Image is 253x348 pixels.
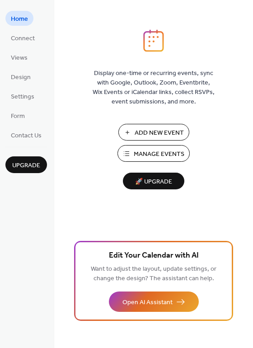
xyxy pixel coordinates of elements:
[109,249,199,262] span: Edit Your Calendar with AI
[11,34,35,43] span: Connect
[117,145,190,162] button: Manage Events
[109,292,199,312] button: Open AI Assistant
[122,298,173,307] span: Open AI Assistant
[5,30,40,45] a: Connect
[11,92,34,102] span: Settings
[5,69,36,84] a: Design
[5,11,33,26] a: Home
[5,50,33,65] a: Views
[12,161,40,170] span: Upgrade
[11,131,42,141] span: Contact Us
[5,127,47,142] a: Contact Us
[11,73,31,82] span: Design
[118,124,189,141] button: Add New Event
[135,128,184,138] span: Add New Event
[128,176,179,188] span: 🚀 Upgrade
[123,173,184,189] button: 🚀 Upgrade
[11,14,28,24] span: Home
[93,69,215,107] span: Display one-time or recurring events, sync with Google, Outlook, Zoom, Eventbrite, Wix Events or ...
[143,29,164,52] img: logo_icon.svg
[5,89,40,103] a: Settings
[11,53,28,63] span: Views
[134,150,184,159] span: Manage Events
[91,263,216,285] span: Want to adjust the layout, update settings, or change the design? The assistant can help.
[11,112,25,121] span: Form
[5,156,47,173] button: Upgrade
[5,108,30,123] a: Form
